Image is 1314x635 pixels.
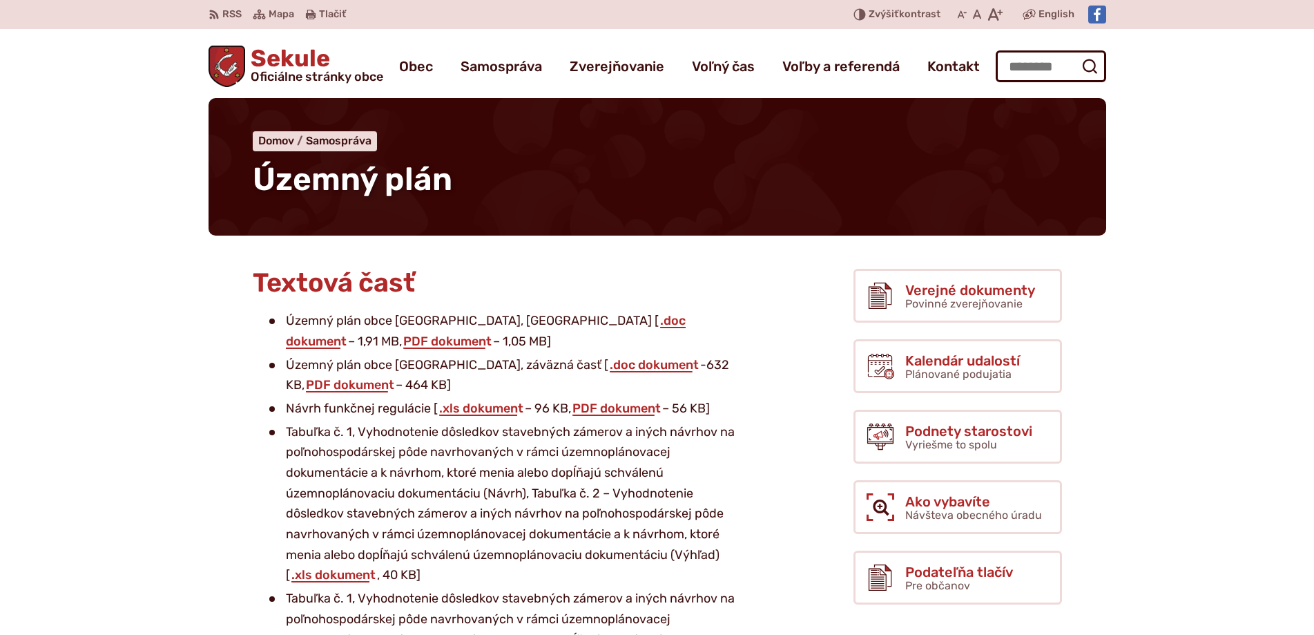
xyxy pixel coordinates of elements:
[905,353,1020,368] span: Kalendár udalostí
[269,399,743,419] li: Návrh funkčnej regulácie [ – 96 KB, – 56 KB]
[305,377,396,392] a: PDF dokument
[1038,6,1074,23] span: English
[269,355,743,396] li: Územný plán obce [GEOGRAPHIC_DATA], záväzná časť [ -632 KB, – 464 KB]
[461,47,542,86] a: Samospráva
[438,401,525,416] a: .xls dokument
[399,47,433,86] a: Obec
[905,509,1042,522] span: Návšteva obecného úradu
[269,311,743,352] li: Územný plán obce [GEOGRAPHIC_DATA], [GEOGRAPHIC_DATA] [ – 1,91 MB, – 1,05 MB]
[905,565,1013,580] span: Podateľňa tlačív
[853,269,1062,323] a: Verejné dokumenty Povinné zverejňovanie
[905,579,970,592] span: Pre občanov
[869,9,940,21] span: kontrast
[319,9,346,21] span: Tlačiť
[258,134,294,147] span: Domov
[209,46,384,87] a: Logo Sekule, prejsť na domovskú stránku.
[853,410,1062,464] a: Podnety starostovi Vyriešme to spolu
[853,339,1062,393] a: Kalendár udalostí Plánované podujatia
[571,401,662,416] a: PDF dokument
[608,357,700,372] a: .doc dokument
[306,134,371,147] a: Samospráva
[869,8,899,20] span: Zvýšiť
[251,70,383,83] span: Oficiálne stránky obce
[253,160,452,198] span: Územný plán
[853,480,1062,534] a: Ako vybavíte Návšteva obecného úradu
[286,313,686,349] a: .doc dokument
[905,368,1012,381] span: Plánované podujatia
[258,134,306,147] a: Domov
[290,567,377,582] a: .xls dokument
[905,494,1042,509] span: Ako vybavíte
[245,47,383,83] span: Sekule
[269,422,743,587] li: Tabuľka č. 1, Vyhodnotenie dôsledkov stavebných zámerov a iných návrhov na poľnohospodárskej pôde...
[402,334,493,349] a: PDF dokument
[1036,6,1077,23] a: English
[905,438,997,451] span: Vyriešme to spolu
[253,267,415,298] span: Textová časť
[905,283,1035,298] span: Verejné dokumenty
[905,297,1023,310] span: Povinné zverejňovanie
[1088,6,1106,23] img: Prejsť na Facebook stránku
[782,47,900,86] a: Voľby a referendá
[209,46,246,87] img: Prejsť na domovskú stránku
[269,6,294,23] span: Mapa
[570,47,664,86] a: Zverejňovanie
[905,424,1032,439] span: Podnety starostovi
[927,47,980,86] a: Kontakt
[222,6,242,23] span: RSS
[692,47,755,86] a: Voľný čas
[853,551,1062,605] a: Podateľňa tlačív Pre občanov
